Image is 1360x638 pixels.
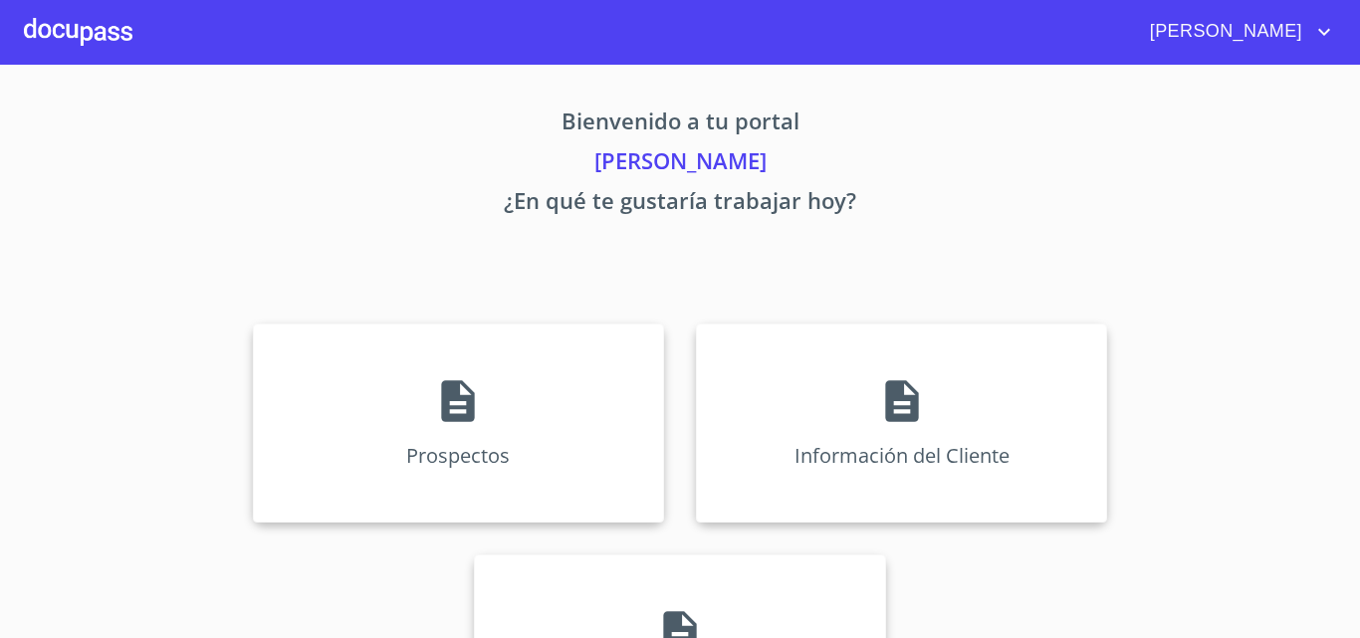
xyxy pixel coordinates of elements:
[1135,16,1336,48] button: account of current user
[794,442,1010,469] p: Información del Cliente
[67,184,1293,224] p: ¿En qué te gustaría trabajar hoy?
[1135,16,1312,48] span: [PERSON_NAME]
[406,442,510,469] p: Prospectos
[67,144,1293,184] p: [PERSON_NAME]
[67,105,1293,144] p: Bienvenido a tu portal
